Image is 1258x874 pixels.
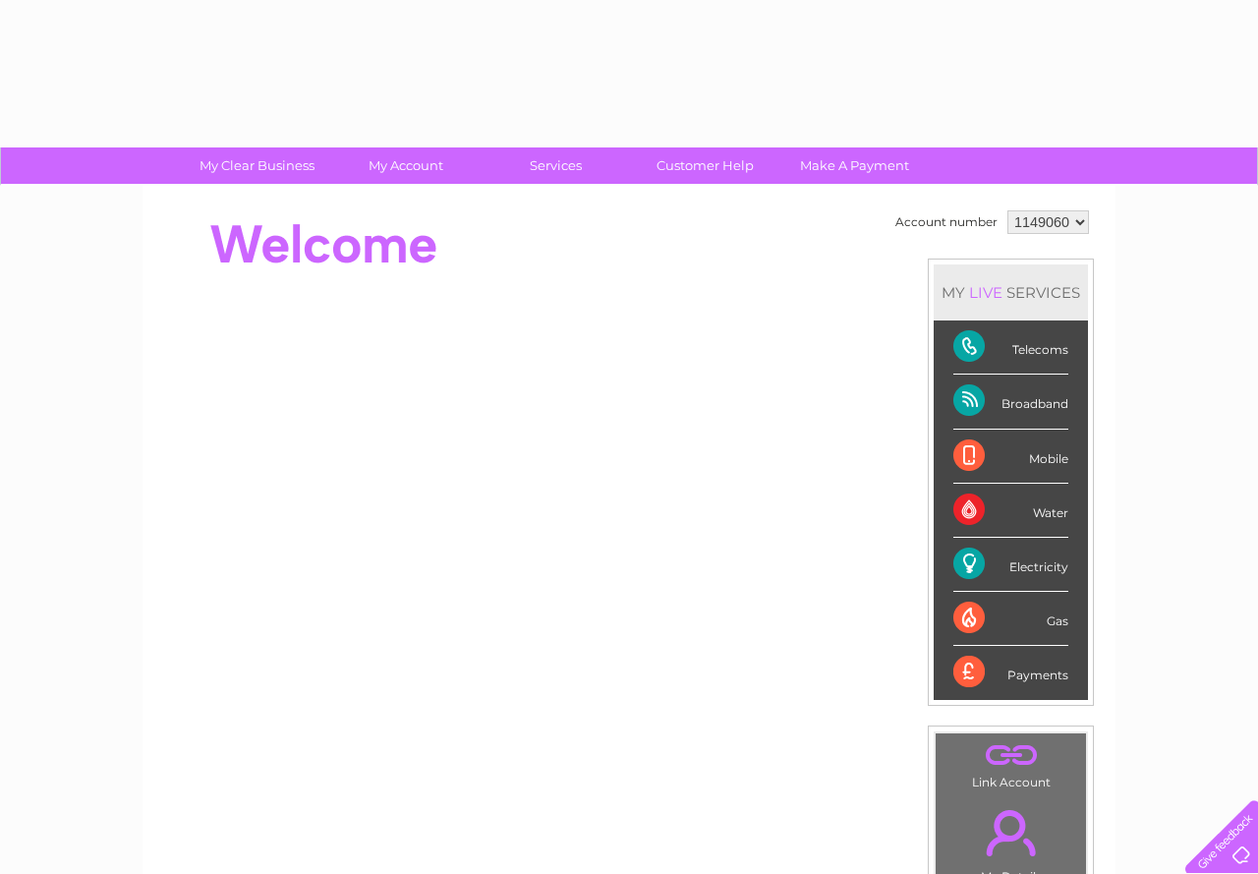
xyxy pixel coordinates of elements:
[890,205,1002,239] td: Account number
[953,430,1068,484] div: Mobile
[624,147,786,184] a: Customer Help
[953,592,1068,646] div: Gas
[953,320,1068,375] div: Telecoms
[965,283,1006,302] div: LIVE
[934,264,1088,320] div: MY SERVICES
[475,147,637,184] a: Services
[325,147,487,184] a: My Account
[773,147,936,184] a: Make A Payment
[953,538,1068,592] div: Electricity
[176,147,338,184] a: My Clear Business
[941,798,1081,867] a: .
[953,646,1068,699] div: Payments
[941,738,1081,773] a: .
[953,484,1068,538] div: Water
[935,732,1087,794] td: Link Account
[953,375,1068,429] div: Broadband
